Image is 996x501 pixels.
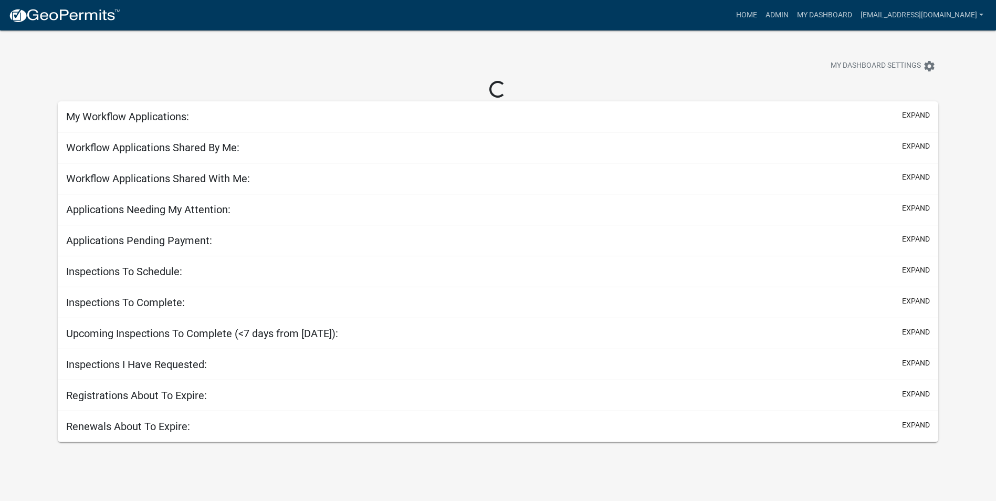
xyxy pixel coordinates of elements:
span: My Dashboard Settings [831,60,921,72]
a: Home [732,5,761,25]
a: Admin [761,5,793,25]
i: settings [923,60,936,72]
h5: Upcoming Inspections To Complete (<7 days from [DATE]): [66,327,338,340]
h5: Inspections To Schedule: [66,265,182,278]
button: expand [902,110,930,121]
button: expand [902,172,930,183]
h5: Renewals About To Expire: [66,420,190,433]
h5: Applications Pending Payment: [66,234,212,247]
h5: Workflow Applications Shared By Me: [66,141,239,154]
button: expand [902,141,930,152]
h5: Inspections I Have Requested: [66,358,207,371]
button: expand [902,296,930,307]
h5: Workflow Applications Shared With Me: [66,172,250,185]
button: expand [902,327,930,338]
h5: Inspections To Complete: [66,296,185,309]
button: expand [902,203,930,214]
a: [EMAIL_ADDRESS][DOMAIN_NAME] [856,5,988,25]
button: expand [902,420,930,431]
h5: Registrations About To Expire: [66,389,207,402]
button: expand [902,265,930,276]
button: expand [902,389,930,400]
button: expand [902,234,930,245]
button: My Dashboard Settingssettings [822,56,944,76]
button: expand [902,358,930,369]
a: My Dashboard [793,5,856,25]
h5: Applications Needing My Attention: [66,203,230,216]
h5: My Workflow Applications: [66,110,189,123]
